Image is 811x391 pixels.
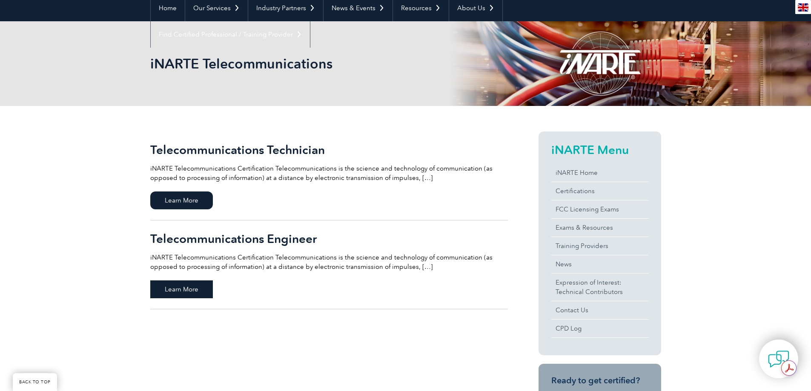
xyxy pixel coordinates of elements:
a: Expression of Interest:Technical Contributors [551,274,648,301]
a: Find Certified Professional / Training Provider [151,21,310,48]
h3: Ready to get certified? [551,375,648,386]
p: iNARTE Telecommunications Certification Telecommunications is the science and technology of commu... [150,164,508,183]
a: Exams & Resources [551,219,648,237]
a: iNARTE Home [551,164,648,182]
p: iNARTE Telecommunications Certification Telecommunications is the science and technology of commu... [150,253,508,271]
a: Telecommunications Engineer iNARTE Telecommunications Certification Telecommunications is the sci... [150,220,508,309]
a: News [551,255,648,273]
img: en [798,3,808,11]
a: CPD Log [551,320,648,337]
a: Certifications [551,182,648,200]
a: Contact Us [551,301,648,319]
a: Telecommunications Technician iNARTE Telecommunications Certification Telecommunications is the s... [150,131,508,220]
a: BACK TO TOP [13,373,57,391]
img: contact-chat.png [768,348,789,370]
span: Learn More [150,280,213,298]
h2: Telecommunications Technician [150,143,508,157]
h1: iNARTE Telecommunications [150,55,477,72]
h2: Telecommunications Engineer [150,232,508,245]
h2: iNARTE Menu [551,143,648,157]
span: Learn More [150,191,213,209]
a: FCC Licensing Exams [551,200,648,218]
a: Training Providers [551,237,648,255]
